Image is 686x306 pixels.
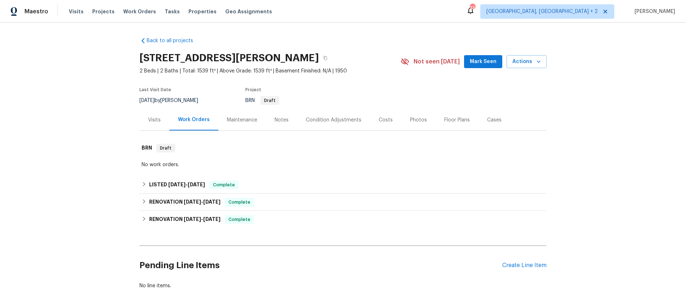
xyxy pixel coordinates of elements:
span: - [184,217,220,222]
div: Work Orders [178,116,210,123]
span: Projects [92,8,115,15]
h6: LISTED [149,181,205,189]
div: Condition Adjustments [306,116,361,124]
div: Notes [275,116,289,124]
h2: Pending Line Items [139,249,502,282]
span: Complete [210,181,238,189]
span: [PERSON_NAME] [632,8,675,15]
h2: [STREET_ADDRESS][PERSON_NAME] [139,54,319,62]
div: Cases [487,116,502,124]
a: Back to all projects [139,37,209,44]
div: No work orders. [142,161,544,168]
div: 33 [470,4,475,12]
div: RENOVATION [DATE]-[DATE]Complete [139,194,547,211]
div: Visits [148,116,161,124]
span: [GEOGRAPHIC_DATA], [GEOGRAPHIC_DATA] + 2 [486,8,598,15]
div: No line items. [139,282,547,289]
span: - [168,182,205,187]
button: Mark Seen [464,55,502,68]
h6: RENOVATION [149,215,220,224]
span: Complete [226,216,253,223]
span: [DATE] [203,199,220,204]
span: Not seen [DATE] [414,58,460,65]
span: Project [245,88,261,92]
span: [DATE] [168,182,186,187]
div: Costs [379,116,393,124]
span: [DATE] [203,217,220,222]
button: Actions [507,55,547,68]
span: [DATE] [184,217,201,222]
button: Copy Address [319,52,332,65]
span: [DATE] [184,199,201,204]
span: 2 Beds | 2 Baths | Total: 1539 ft² | Above Grade: 1539 ft² | Basement Finished: N/A | 1950 [139,67,401,75]
span: Work Orders [123,8,156,15]
div: Maintenance [227,116,257,124]
span: Tasks [165,9,180,14]
span: - [184,199,220,204]
div: Floor Plans [444,116,470,124]
span: Visits [69,8,84,15]
span: BRN [245,98,279,103]
div: BRN Draft [139,137,547,160]
span: Draft [261,98,279,103]
span: Complete [226,199,253,206]
span: Last Visit Date [139,88,171,92]
span: [DATE] [139,98,155,103]
div: Create Line Item [502,262,547,269]
div: by [PERSON_NAME] [139,96,207,105]
span: Actions [512,57,541,66]
span: Geo Assignments [225,8,272,15]
span: Mark Seen [470,57,496,66]
div: Photos [410,116,427,124]
span: Properties [188,8,217,15]
h6: BRN [142,144,152,152]
div: LISTED [DATE]-[DATE]Complete [139,176,547,194]
span: [DATE] [188,182,205,187]
span: Maestro [24,8,48,15]
h6: RENOVATION [149,198,220,207]
div: RENOVATION [DATE]-[DATE]Complete [139,211,547,228]
span: Draft [157,145,174,152]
